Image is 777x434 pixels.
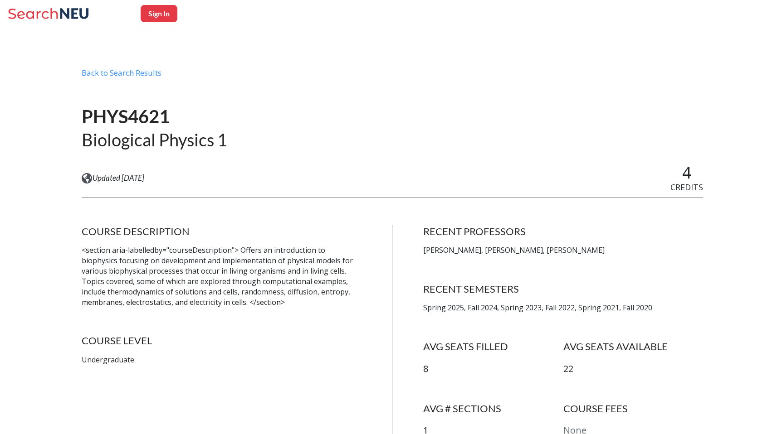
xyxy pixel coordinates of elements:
span: CREDITS [670,182,703,193]
p: 8 [423,362,563,376]
h4: COURSE FEES [563,402,703,415]
p: <section aria-labelledby="courseDescription"> Offers an introduction to biophysics focusing on de... [82,245,362,307]
h4: AVG SEATS AVAILABLE [563,340,703,353]
h4: AVG # SECTIONS [423,402,563,415]
h4: RECENT SEMESTERS [423,283,703,295]
span: Updated [DATE] [93,173,144,183]
button: Sign In [141,5,177,22]
h4: COURSE DESCRIPTION [82,225,362,238]
span: 4 [682,161,692,183]
h2: Biological Physics 1 [82,129,227,151]
p: Spring 2025, Fall 2024, Spring 2023, Fall 2022, Spring 2021, Fall 2020 [423,303,703,313]
h4: COURSE LEVEL [82,334,362,347]
h4: AVG SEATS FILLED [423,340,563,353]
h4: RECENT PROFESSORS [423,225,703,238]
p: [PERSON_NAME], [PERSON_NAME], [PERSON_NAME] [423,245,703,256]
h1: PHYS4621 [82,105,227,128]
p: Undergraduate [82,355,362,365]
p: 22 [563,362,703,376]
div: Back to Search Results [82,68,703,85]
